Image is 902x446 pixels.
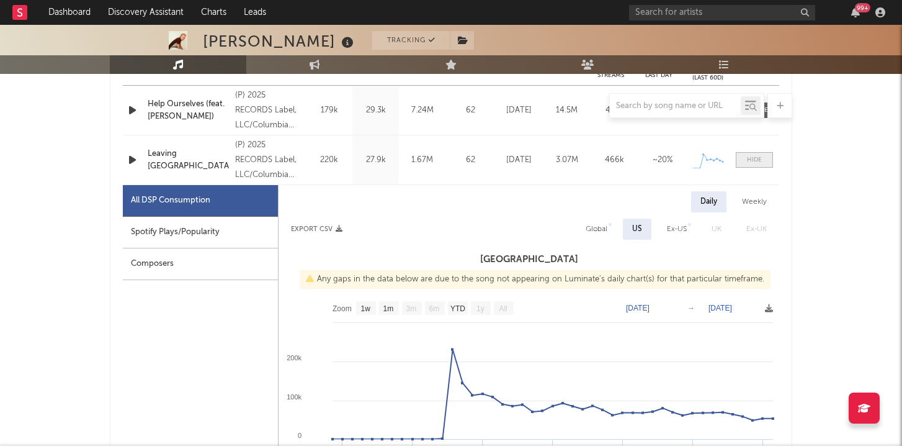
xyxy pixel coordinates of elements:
[610,101,741,111] input: Search by song name or URL
[372,31,450,50] button: Tracking
[499,304,507,313] text: All
[629,5,815,20] input: Search for artists
[546,154,587,166] div: 3.07M
[298,432,301,439] text: 0
[235,138,303,183] div: (P) 2025 RECORDS Label, LLC/Columbia Records, under exclusive license from [PERSON_NAME]
[406,304,417,313] text: 3m
[203,31,357,52] div: [PERSON_NAME]
[691,191,726,212] div: Daily
[586,222,607,237] div: Global
[708,304,732,312] text: [DATE]
[235,88,303,133] div: (P) 2025 RECORDS Label, LLC/Columbia Records, under exclusive license from [PERSON_NAME]
[123,217,278,248] div: Spotify Plays/Popularity
[383,304,394,313] text: 1m
[402,154,442,166] div: 1.67M
[429,304,440,313] text: 6m
[287,393,301,401] text: 100k
[361,304,371,313] text: 1w
[641,154,683,166] div: ~ 20 %
[632,222,642,237] div: US
[123,185,278,217] div: All DSP Consumption
[733,191,776,212] div: Weekly
[291,225,342,233] button: Export CSV
[287,354,301,362] text: 200k
[300,270,770,289] div: Any gaps in the data below are due to the song not appearing on Luminate's daily chart(s) for tha...
[594,154,635,166] div: 466k
[449,154,492,166] div: 62
[355,154,396,166] div: 27.9k
[855,3,870,12] div: 99 +
[333,304,352,313] text: Zoom
[450,304,465,313] text: YTD
[309,154,349,166] div: 220k
[498,154,540,166] div: [DATE]
[667,222,687,237] div: Ex-US
[123,248,278,280] div: Composers
[131,193,210,208] div: All DSP Consumption
[851,7,860,17] button: 99+
[687,304,695,312] text: →
[279,252,779,267] h3: [GEOGRAPHIC_DATA]
[148,148,229,172] a: Leaving [GEOGRAPHIC_DATA]
[626,304,650,312] text: [DATE]
[476,304,484,313] text: 1y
